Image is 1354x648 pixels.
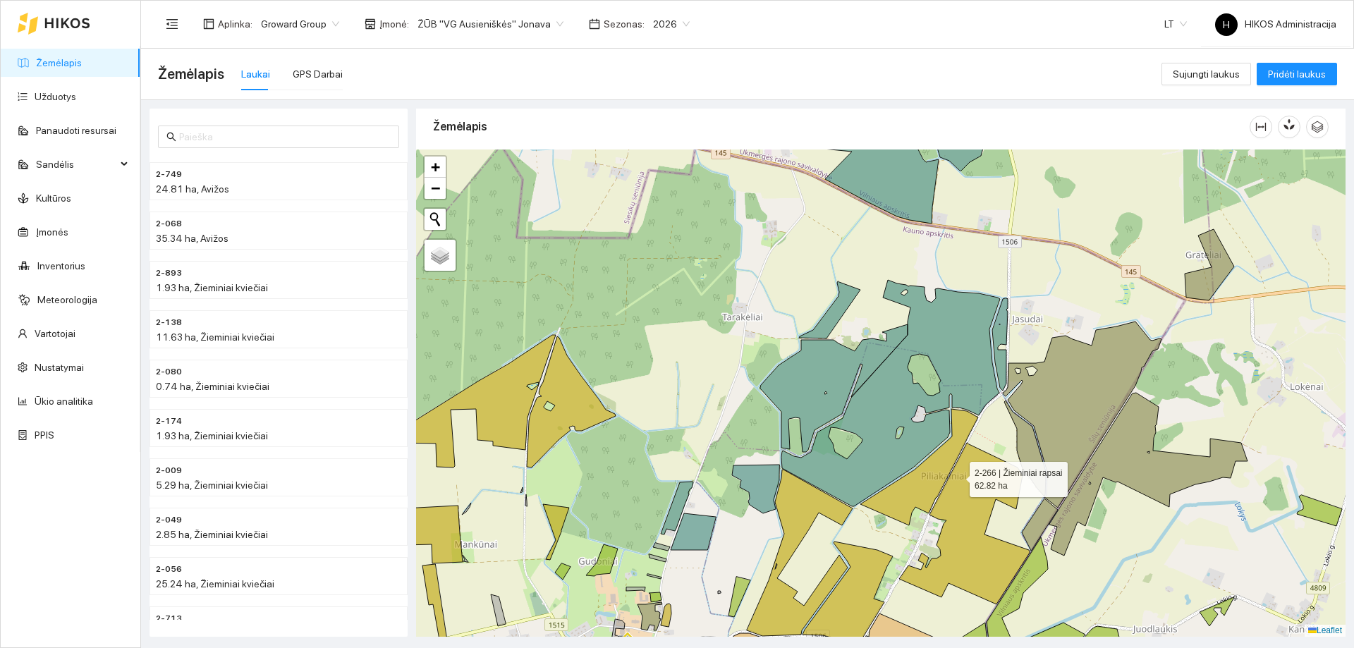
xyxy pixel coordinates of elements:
span: 2-056 [156,563,182,576]
a: Užduotys [35,91,76,102]
span: 2026 [653,13,690,35]
span: shop [365,18,376,30]
a: Inventorius [37,260,85,271]
span: Groward Group [261,13,339,35]
span: 2-893 [156,267,182,280]
div: Žemėlapis [433,106,1250,147]
a: Kultūros [36,192,71,204]
span: ŽŪB "VG Ausieniškės" Jonava [417,13,563,35]
span: layout [203,18,214,30]
input: Paieška [179,129,391,145]
a: Nustatymai [35,362,84,373]
span: Aplinka : [218,16,252,32]
div: GPS Darbai [293,66,343,82]
a: Meteorologija [37,294,97,305]
a: Ūkio analitika [35,396,93,407]
div: Laukai [241,66,270,82]
a: Layers [425,240,456,271]
span: calendar [589,18,600,30]
span: 2-713 [156,612,182,625]
span: LT [1164,13,1187,35]
a: Leaflet [1308,625,1342,635]
a: Žemėlapis [36,57,82,68]
button: column-width [1250,116,1272,138]
span: 2-749 [156,168,182,181]
span: Įmonė : [379,16,409,32]
button: Sujungti laukus [1161,63,1251,85]
span: 25.24 ha, Žieminiai kviečiai [156,578,274,589]
span: 2-068 [156,217,182,231]
a: Panaudoti resursai [36,125,116,136]
span: column-width [1250,121,1271,133]
span: 1.93 ha, Žieminiai kviečiai [156,282,268,293]
a: PPIS [35,429,54,441]
span: menu-fold [166,18,178,30]
span: Sezonas : [604,16,645,32]
a: Įmonės [36,226,68,238]
span: HIKOS Administracija [1215,18,1336,30]
span: 5.29 ha, Žieminiai kviečiai [156,479,268,491]
a: Sujungti laukus [1161,68,1251,80]
span: 2-080 [156,365,182,379]
span: Pridėti laukus [1268,66,1326,82]
span: Sandėlis [36,150,116,178]
span: 11.63 ha, Žieminiai kviečiai [156,331,274,343]
button: menu-fold [158,10,186,38]
span: 2.85 ha, Žieminiai kviečiai [156,529,268,540]
a: Zoom in [425,157,446,178]
span: 2-049 [156,513,182,527]
button: Initiate a new search [425,209,446,230]
span: 0.74 ha, Žieminiai kviečiai [156,381,269,392]
span: 1.93 ha, Žieminiai kviečiai [156,430,268,441]
a: Vartotojai [35,328,75,339]
span: 35.34 ha, Avižos [156,233,228,244]
span: 24.81 ha, Avižos [156,183,229,195]
span: search [166,132,176,142]
span: + [431,158,440,176]
a: Zoom out [425,178,446,199]
button: Pridėti laukus [1257,63,1337,85]
a: Pridėti laukus [1257,68,1337,80]
span: 2-174 [156,415,182,428]
span: Žemėlapis [158,63,224,85]
span: 2-138 [156,316,182,329]
span: 2-009 [156,464,182,477]
span: Sujungti laukus [1173,66,1240,82]
span: H [1223,13,1230,36]
span: − [431,179,440,197]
